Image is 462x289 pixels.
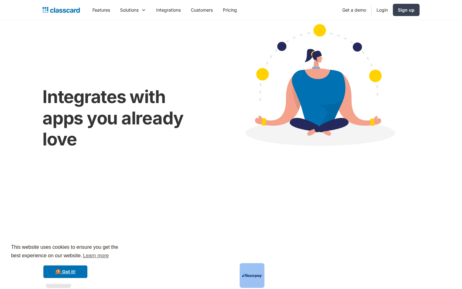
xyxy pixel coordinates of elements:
[242,273,262,278] img: Razorpay
[337,3,371,17] a: Get a demo
[218,3,242,17] a: Pricing
[42,86,206,150] h1: Integrates with apps you already love
[393,4,420,16] a: Sign up
[5,237,126,284] div: cookieconsent
[82,251,110,260] a: learn more about cookies
[42,6,80,14] a: home
[398,7,415,13] div: Sign up
[115,3,151,17] div: Solutions
[371,3,393,17] a: Login
[186,3,218,17] a: Customers
[218,12,420,163] img: Cartoon image showing connected apps
[43,265,87,278] a: dismiss cookie message
[11,243,120,260] span: This website uses cookies to ensure you get the best experience on our website.
[87,3,115,17] a: Features
[151,3,186,17] a: Integrations
[120,7,139,13] div: Solutions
